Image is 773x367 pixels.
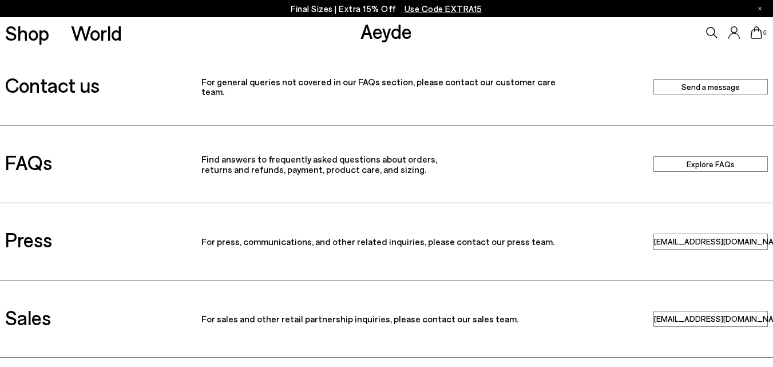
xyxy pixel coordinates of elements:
a: Explore FAQs [653,156,768,172]
p: For sales and other retail partnership inquiries, please contact our sales team. [201,314,572,324]
a: World [71,23,122,43]
p: Final Sizes | Extra 15% Off [291,2,482,16]
a: 0 [751,26,762,39]
span: 0 [762,30,768,36]
a: Aeyde [360,19,412,43]
a: Shop [5,23,49,43]
span: Navigate to /collections/ss25-final-sizes [405,3,482,14]
p: For general queries not covered in our FAQs section, please contact our customer care team. [201,77,572,97]
a: sales@aeyde.com [653,311,768,326]
a: press@aeyde.com [653,234,768,249]
p: For press, communications, and other related inquiries, please contact our press team. [201,236,572,247]
a: Send a message [653,79,768,94]
p: Find answers to frequently asked questions about orders, returns and refunds, payment, product ca... [201,154,572,174]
